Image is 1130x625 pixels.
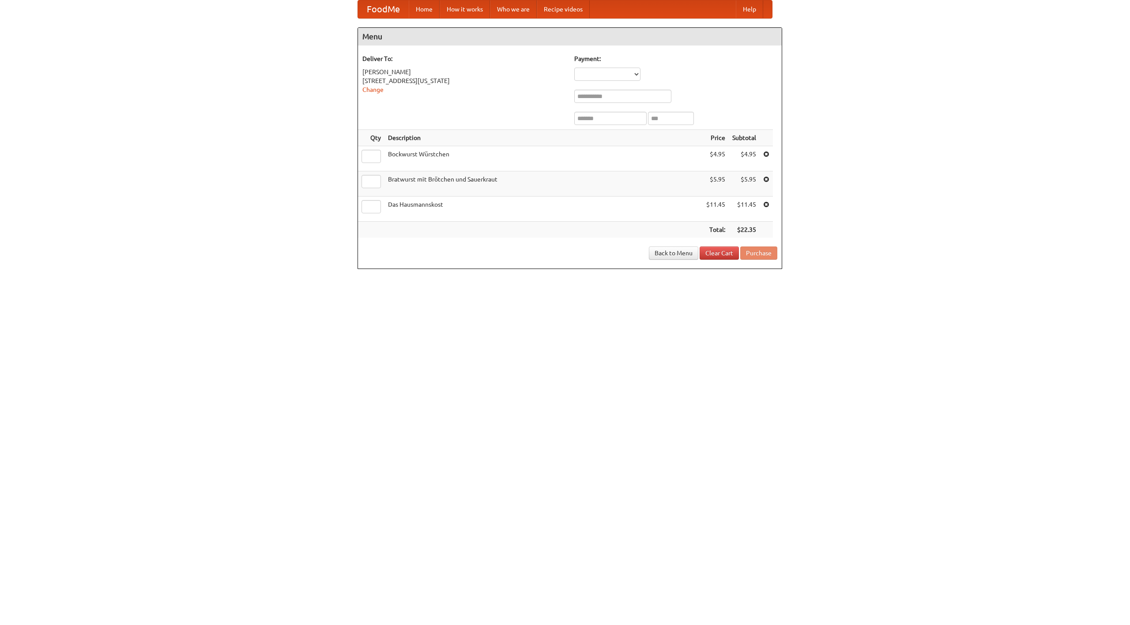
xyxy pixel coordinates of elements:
[703,171,729,197] td: $5.95
[729,130,760,146] th: Subtotal
[409,0,440,18] a: Home
[384,171,703,197] td: Bratwurst mit Brötchen und Sauerkraut
[740,246,777,260] button: Purchase
[384,130,703,146] th: Description
[362,54,565,63] h5: Deliver To:
[362,76,565,85] div: [STREET_ADDRESS][US_STATE]
[358,130,384,146] th: Qty
[362,86,384,93] a: Change
[358,28,782,45] h4: Menu
[358,0,409,18] a: FoodMe
[574,54,777,63] h5: Payment:
[729,197,760,222] td: $11.45
[440,0,490,18] a: How it works
[729,171,760,197] td: $5.95
[537,0,590,18] a: Recipe videos
[649,246,698,260] a: Back to Menu
[729,222,760,238] th: $22.35
[736,0,763,18] a: Help
[700,246,739,260] a: Clear Cart
[490,0,537,18] a: Who we are
[384,197,703,222] td: Das Hausmannskost
[384,146,703,171] td: Bockwurst Würstchen
[729,146,760,171] td: $4.95
[703,197,729,222] td: $11.45
[703,130,729,146] th: Price
[703,146,729,171] td: $4.95
[362,68,565,76] div: [PERSON_NAME]
[703,222,729,238] th: Total:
